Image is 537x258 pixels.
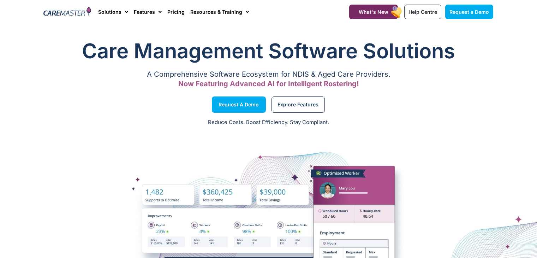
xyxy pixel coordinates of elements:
img: CareMaster Logo [43,7,91,17]
span: Now Featuring Advanced AI for Intelligent Rostering! [178,80,359,88]
span: Request a Demo [449,9,489,15]
span: Request a Demo [219,103,259,106]
span: What's New [359,9,388,15]
span: Help Centre [408,9,437,15]
span: Explore Features [278,103,318,106]
p: Reduce Costs. Boost Efficiency. Stay Compliant. [4,118,533,127]
a: Help Centre [404,5,441,19]
h1: Care Management Software Solutions [44,37,494,65]
a: Explore Features [272,96,325,113]
a: What's New [349,5,398,19]
p: A Comprehensive Software Ecosystem for NDIS & Aged Care Providers. [44,72,494,77]
a: Request a Demo [212,96,266,113]
a: Request a Demo [445,5,493,19]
